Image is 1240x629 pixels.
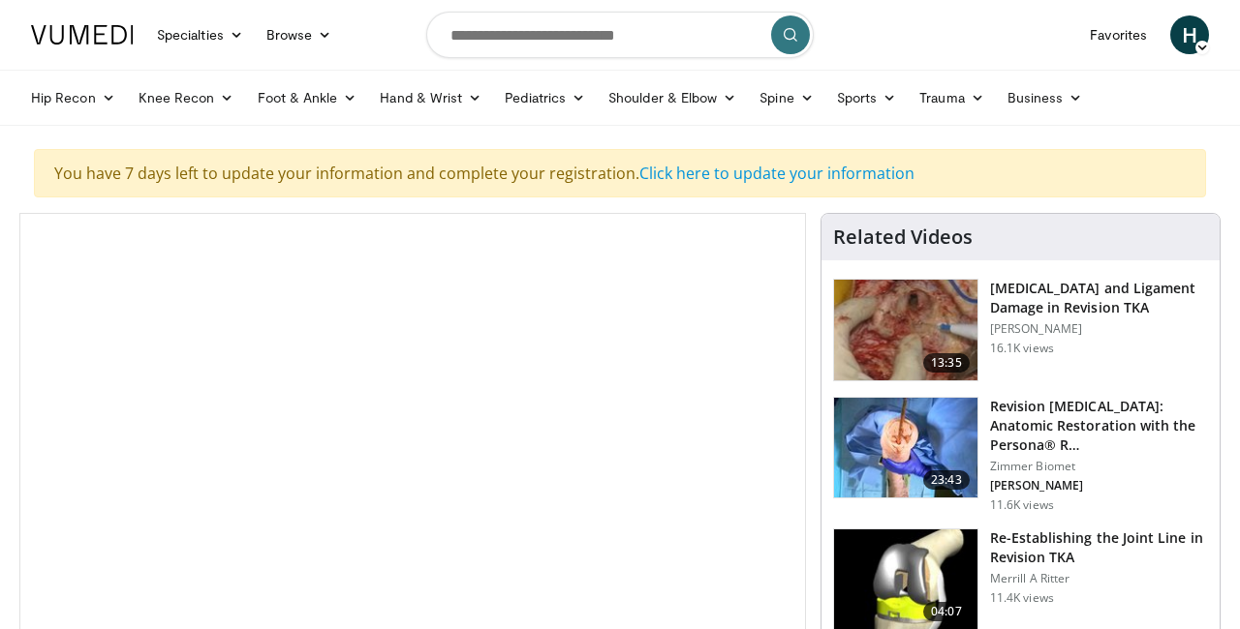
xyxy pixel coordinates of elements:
p: Merrill A Ritter [990,571,1208,586]
a: Shoulder & Elbow [597,78,748,117]
h3: [MEDICAL_DATA] and Ligament Damage in Revision TKA [990,279,1208,317]
h3: Revision [MEDICAL_DATA]: Anatomic Restoration with the Persona® R… [990,397,1208,455]
a: Click here to update your information [639,163,914,184]
p: Zimmer Biomet [990,459,1208,474]
img: VuMedi Logo [31,25,134,45]
a: Sports [825,78,909,117]
a: Favorites [1078,15,1159,54]
p: [PERSON_NAME] [990,321,1208,337]
a: 23:43 Revision [MEDICAL_DATA]: Anatomic Restoration with the Persona® R… Zimmer Biomet [PERSON_NA... [833,397,1208,513]
input: Search topics, interventions [426,12,814,58]
div: You have 7 days left to update your information and complete your registration. [34,149,1206,197]
a: Specialties [145,15,255,54]
h3: Re-Establishing the Joint Line in Revision TKA [990,528,1208,567]
a: 13:35 [MEDICAL_DATA] and Ligament Damage in Revision TKA [PERSON_NAME] 16.1K views [833,279,1208,381]
a: Pediatrics [493,78,597,117]
span: 23:43 [923,470,970,490]
a: Hip Recon [19,78,127,117]
a: Foot & Ankle [246,78,369,117]
img: 82aed814-74a6-417c-912b-6e8fe9b5b7d4.150x105_q85_crop-smart_upscale.jpg [834,398,977,498]
h4: Related Videos [833,225,973,249]
p: [PERSON_NAME] [990,478,1208,494]
a: H [1170,15,1209,54]
p: 11.6K views [990,497,1054,513]
span: 04:07 [923,602,970,621]
a: Trauma [908,78,996,117]
img: whiteside_bone_loss_3.png.150x105_q85_crop-smart_upscale.jpg [834,280,977,380]
a: Browse [255,15,344,54]
a: Business [996,78,1095,117]
span: 13:35 [923,353,970,373]
a: Spine [748,78,824,117]
p: 16.1K views [990,341,1054,356]
a: Hand & Wrist [368,78,493,117]
p: 11.4K views [990,590,1054,606]
a: Knee Recon [127,78,246,117]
